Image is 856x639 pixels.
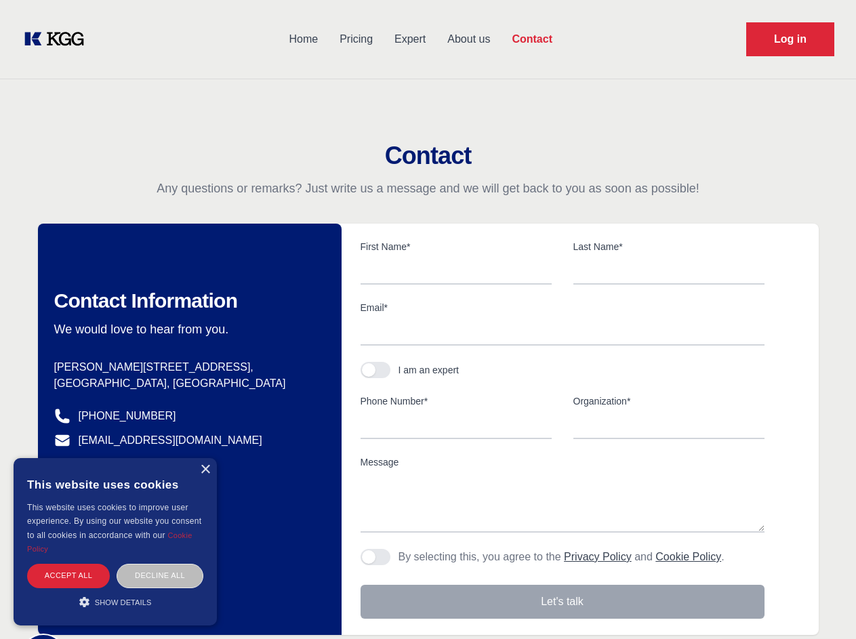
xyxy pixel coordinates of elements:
a: [EMAIL_ADDRESS][DOMAIN_NAME] [79,432,262,449]
a: KOL Knowledge Platform: Talk to Key External Experts (KEE) [22,28,95,50]
a: Expert [384,22,436,57]
a: Cookie Policy [655,551,721,562]
h2: Contact [16,142,840,169]
h2: Contact Information [54,289,320,313]
div: I am an expert [399,363,460,377]
label: First Name* [361,240,552,253]
p: Any questions or remarks? Just write us a message and we will get back to you as soon as possible! [16,180,840,197]
div: This website uses cookies [27,468,203,501]
p: [PERSON_NAME][STREET_ADDRESS], [54,359,320,375]
label: Phone Number* [361,394,552,408]
a: About us [436,22,501,57]
a: Home [278,22,329,57]
label: Message [361,455,765,469]
a: Privacy Policy [564,551,632,562]
a: Pricing [329,22,384,57]
span: Show details [95,598,152,606]
div: Close [200,465,210,475]
iframe: Chat Widget [788,574,856,639]
button: Let's talk [361,585,765,619]
a: Cookie Policy [27,531,192,553]
span: This website uses cookies to improve user experience. By using our website you consent to all coo... [27,503,201,540]
label: Email* [361,301,765,314]
label: Last Name* [573,240,765,253]
p: By selecting this, you agree to the and . [399,549,725,565]
a: @knowledgegategroup [54,457,189,473]
div: Accept all [27,564,110,588]
a: Contact [501,22,563,57]
div: Show details [27,595,203,609]
a: Request Demo [746,22,834,56]
p: We would love to hear from you. [54,321,320,337]
p: [GEOGRAPHIC_DATA], [GEOGRAPHIC_DATA] [54,375,320,392]
div: Decline all [117,564,203,588]
a: [PHONE_NUMBER] [79,408,176,424]
label: Organization* [573,394,765,408]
